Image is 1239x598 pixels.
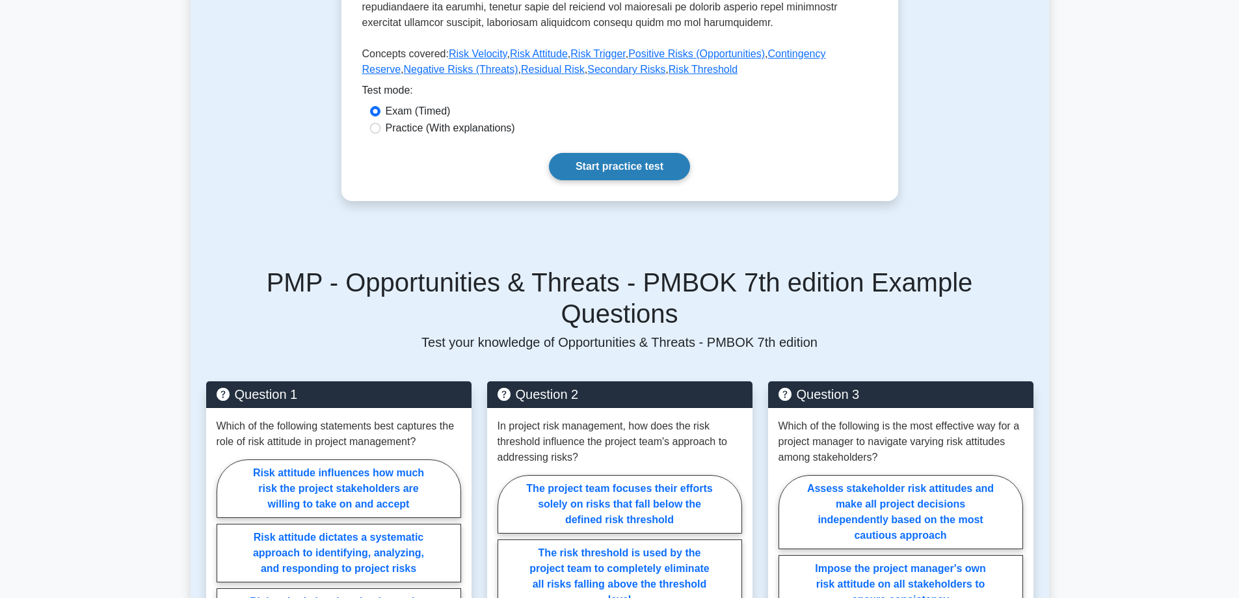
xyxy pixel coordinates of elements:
p: Which of the following statements best captures the role of risk attitude in project management? [217,418,461,450]
a: Positive Risks (Opportunities) [628,48,765,59]
label: Risk attitude influences how much risk the project stakeholders are willing to take on and accept [217,459,461,518]
p: Test your knowledge of Opportunities & Threats - PMBOK 7th edition [206,334,1033,350]
a: Risk Velocity [449,48,507,59]
label: Practice (With explanations) [386,120,515,136]
h5: Question 1 [217,387,461,402]
p: Which of the following is the most effective way for a project manager to navigate varying risk a... [779,418,1023,465]
label: The project team focuses their efforts solely on risks that fall below the defined risk threshold [498,475,742,534]
h5: Question 3 [779,387,1023,402]
label: Assess stakeholder risk attitudes and make all project decisions independently based on the most ... [779,475,1023,549]
p: Concepts covered: , , , , , , , , [362,46,877,83]
a: Risk Attitude [510,48,568,59]
a: Residual Risk [521,64,585,75]
a: Start practice test [549,153,690,180]
a: Risk Threshold [669,64,738,75]
label: Risk attitude dictates a systematic approach to identifying, analyzing, and responding to project... [217,524,461,582]
a: Negative Risks (Threats) [404,64,518,75]
label: Exam (Timed) [386,103,451,119]
h5: Question 2 [498,387,742,402]
h5: PMP - Opportunities & Threats - PMBOK 7th edition Example Questions [206,267,1033,329]
a: Risk Trigger [570,48,625,59]
a: Secondary Risks [587,64,665,75]
div: Test mode: [362,83,877,103]
p: In project risk management, how does the risk threshold influence the project team's approach to ... [498,418,742,465]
